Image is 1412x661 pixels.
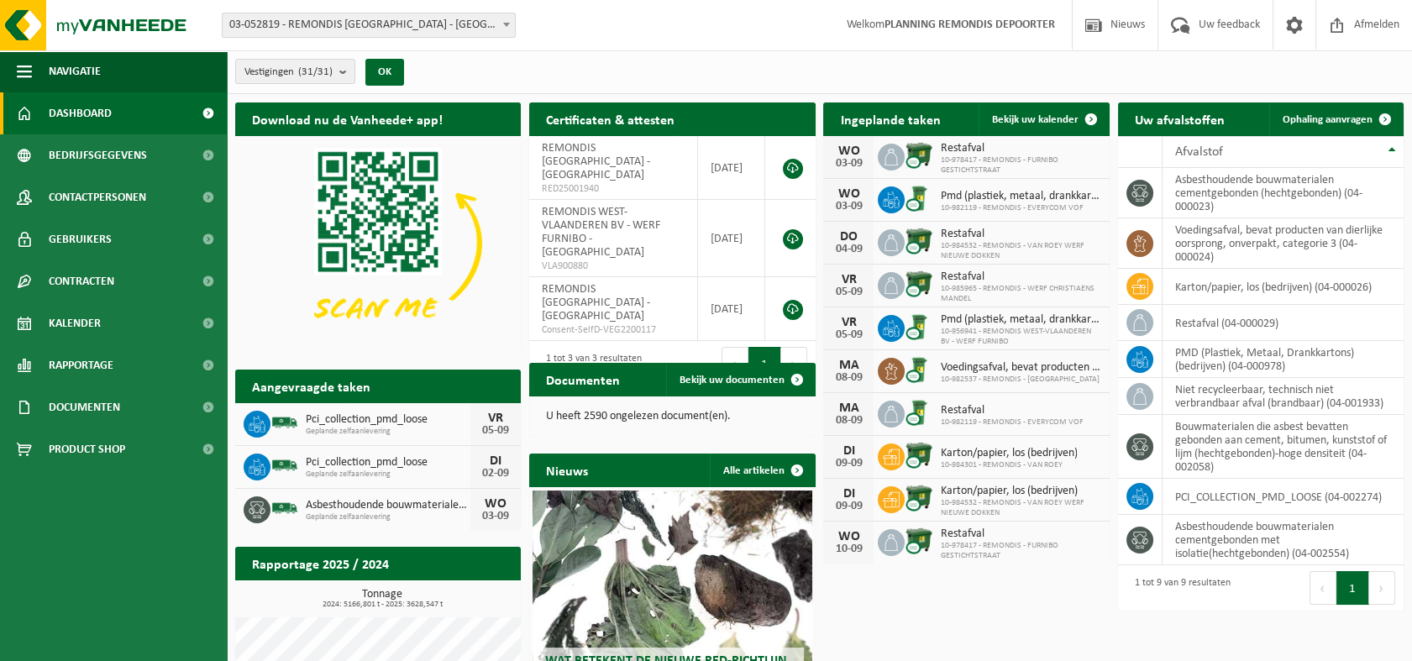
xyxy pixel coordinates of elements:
[781,347,807,380] button: Next
[235,136,521,350] img: Download de VHEPlus App
[244,60,333,85] span: Vestigingen
[542,182,685,196] span: RED25001940
[832,273,865,286] div: VR
[1269,102,1402,136] a: Ophaling aanvragen
[832,187,865,201] div: WO
[306,499,470,512] span: Asbesthoudende bouwmaterialen cementgebonden (hechtgebonden)
[538,345,642,382] div: 1 tot 3 van 3 resultaten
[479,425,512,437] div: 05-09
[940,527,1100,541] span: Restafval
[542,323,685,337] span: Consent-SelfD-VEG2200117
[905,227,933,255] img: WB-1100-CU
[49,386,120,428] span: Documenten
[698,200,765,277] td: [DATE]
[710,454,814,487] a: Alle artikelen
[832,501,865,512] div: 09-09
[832,372,865,384] div: 08-09
[940,190,1100,203] span: Pmd (plastiek, metaal, drankkartons) (bedrijven)
[542,283,650,323] span: REMONDIS [GEOGRAPHIC_DATA] - [GEOGRAPHIC_DATA]
[905,441,933,470] img: WB-1100-CU
[905,312,933,341] img: WB-0240-CU
[832,401,865,415] div: MA
[1310,571,1336,605] button: Previous
[992,114,1079,125] span: Bekijk uw kalender
[940,417,1083,428] span: 10-982119 - REMONDIS - EVERYCOM VOF
[1163,341,1404,378] td: PMD (Plastiek, Metaal, Drankkartons) (bedrijven) (04-000978)
[832,359,865,372] div: MA
[940,361,1100,375] span: Voedingsafval, bevat producten van dierlijke oorsprong, onverpakt, categorie 3
[1163,515,1404,565] td: asbesthoudende bouwmaterialen cementgebonden met isolatie(hechtgebonden) (04-002554)
[832,329,865,341] div: 05-09
[884,18,1055,31] strong: PLANNING REMONDIS DEPOORTER
[823,102,957,135] h2: Ingeplande taken
[832,158,865,170] div: 03-09
[529,363,637,396] h2: Documenten
[940,155,1100,176] span: 10-978417 - REMONDIS - FURNIBO GESTICHTSTRAAT
[306,470,470,480] span: Geplande zelfaanlevering
[49,428,125,470] span: Product Shop
[832,458,865,470] div: 09-09
[479,468,512,480] div: 02-09
[49,302,101,344] span: Kalender
[832,230,865,244] div: DO
[832,316,865,329] div: VR
[722,347,748,380] button: Previous
[298,66,333,77] count: (31/31)
[542,206,660,259] span: REMONDIS WEST-VLAANDEREN BV - WERF FURNIBO - [GEOGRAPHIC_DATA]
[479,412,512,425] div: VR
[905,355,933,384] img: WB-0240-CU
[49,260,114,302] span: Contracten
[940,404,1083,417] span: Restafval
[49,50,101,92] span: Navigatie
[529,454,605,486] h2: Nieuws
[1126,569,1231,606] div: 1 tot 9 van 9 resultaten
[49,344,113,386] span: Rapportage
[270,408,299,437] img: BL-SO-LV
[49,176,146,218] span: Contactpersonen
[1163,168,1404,218] td: asbesthoudende bouwmaterialen cementgebonden (hechtgebonden) (04-000023)
[832,244,865,255] div: 04-09
[1163,378,1404,415] td: niet recycleerbaar, technisch niet verbrandbaar afval (brandbaar) (04-001933)
[235,547,406,580] h2: Rapportage 2025 / 2024
[940,284,1100,304] span: 10-985965 - REMONDIS - WERF CHRISTIAENS MANDEL
[235,102,459,135] h2: Download nu de Vanheede+ app!
[306,427,470,437] span: Geplande zelfaanlevering
[479,454,512,468] div: DI
[223,13,515,37] span: 03-052819 - REMONDIS WEST-VLAANDEREN - OOSTENDE
[244,589,521,609] h3: Tonnage
[940,142,1100,155] span: Restafval
[940,228,1100,241] span: Restafval
[940,485,1100,498] span: Karton/papier, los (bedrijven)
[832,444,865,458] div: DI
[940,375,1100,385] span: 10-982537 - REMONDIS - [GEOGRAPHIC_DATA]
[698,277,765,341] td: [DATE]
[748,347,781,380] button: 1
[1175,145,1223,159] span: Afvalstof
[542,142,650,181] span: REMONDIS [GEOGRAPHIC_DATA] - [GEOGRAPHIC_DATA]
[306,413,470,427] span: Pci_collection_pmd_loose
[306,456,470,470] span: Pci_collection_pmd_loose
[940,541,1100,561] span: 10-978417 - REMONDIS - FURNIBO GESTICHTSTRAAT
[49,218,112,260] span: Gebruikers
[940,498,1100,518] span: 10-984532 - REMONDIS - VAN ROEY WERF NIEUWE DOKKEN
[979,102,1108,136] a: Bekijk uw kalender
[905,270,933,298] img: WB-1100-CU
[235,59,355,84] button: Vestigingen(31/31)
[1163,305,1404,341] td: restafval (04-000029)
[546,411,798,422] p: U heeft 2590 ongelezen document(en).
[1163,218,1404,269] td: voedingsafval, bevat producten van dierlijke oorsprong, onverpakt, categorie 3 (04-000024)
[1163,269,1404,305] td: karton/papier, los (bedrijven) (04-000026)
[1369,571,1395,605] button: Next
[905,484,933,512] img: WB-1100-CU
[270,451,299,480] img: BL-SO-LV
[1163,479,1404,515] td: PCI_COLLECTION_PMD_LOOSE (04-002274)
[1163,415,1404,479] td: bouwmaterialen die asbest bevatten gebonden aan cement, bitumen, kunststof of lijm (hechtgebonden...
[1336,571,1369,605] button: 1
[680,375,785,386] span: Bekijk uw documenten
[666,363,814,396] a: Bekijk uw documenten
[905,398,933,427] img: WB-0240-CU
[905,527,933,555] img: WB-1100-CU
[832,201,865,212] div: 03-09
[306,512,470,522] span: Geplande zelfaanlevering
[940,327,1100,347] span: 10-956941 - REMONDIS WEST-VLAANDEREN BV - WERF FURNIBO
